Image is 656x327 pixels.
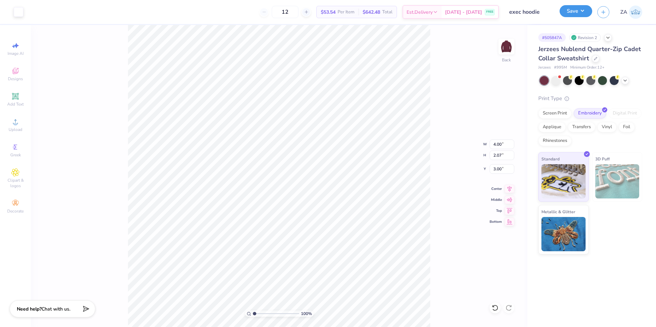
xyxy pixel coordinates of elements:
span: Designs [8,76,23,82]
span: Middle [490,197,502,202]
span: Est. Delivery [407,9,433,16]
img: Back [500,40,513,53]
span: Greek [10,152,21,158]
span: 3D Puff [595,155,610,162]
span: Standard [541,155,560,162]
span: Top [490,208,502,213]
div: Vinyl [597,122,617,132]
div: Embroidery [574,108,606,119]
span: 100 % [301,311,312,317]
span: $642.48 [363,9,380,16]
div: Foil [619,122,635,132]
span: Per Item [338,9,354,16]
span: Center [490,186,502,191]
span: ZA [620,8,627,16]
span: $53.54 [321,9,336,16]
span: FREE [486,10,493,14]
span: Jerzees [538,65,551,71]
input: Untitled Design [504,5,554,19]
span: Jerzees Nublend Quarter-Zip Cadet Collar Sweatshirt [538,45,641,62]
button: Save [560,5,592,17]
span: Bottom [490,219,502,224]
input: – – [272,6,298,18]
span: Chat with us. [42,306,70,312]
div: Rhinestones [538,136,572,146]
span: [DATE] - [DATE] [445,9,482,16]
span: Total [382,9,393,16]
span: Minimum Order: 12 + [570,65,605,71]
img: Zuriel Alaba [629,5,642,19]
div: Applique [538,122,566,132]
div: Screen Print [538,108,572,119]
img: 3D Puff [595,164,640,198]
span: Decorate [7,208,24,214]
strong: Need help? [17,306,42,312]
div: Back [502,57,511,63]
div: Print Type [538,95,642,102]
span: Clipart & logos [3,178,27,189]
div: # 505847A [538,33,566,42]
span: # 995M [554,65,567,71]
span: Add Text [7,101,24,107]
span: Metallic & Glitter [541,208,575,215]
img: Metallic & Glitter [541,217,586,251]
span: Image AI [8,51,24,56]
div: Digital Print [608,108,642,119]
img: Standard [541,164,586,198]
span: Upload [9,127,22,132]
a: ZA [620,5,642,19]
div: Revision 2 [569,33,601,42]
div: Transfers [568,122,595,132]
